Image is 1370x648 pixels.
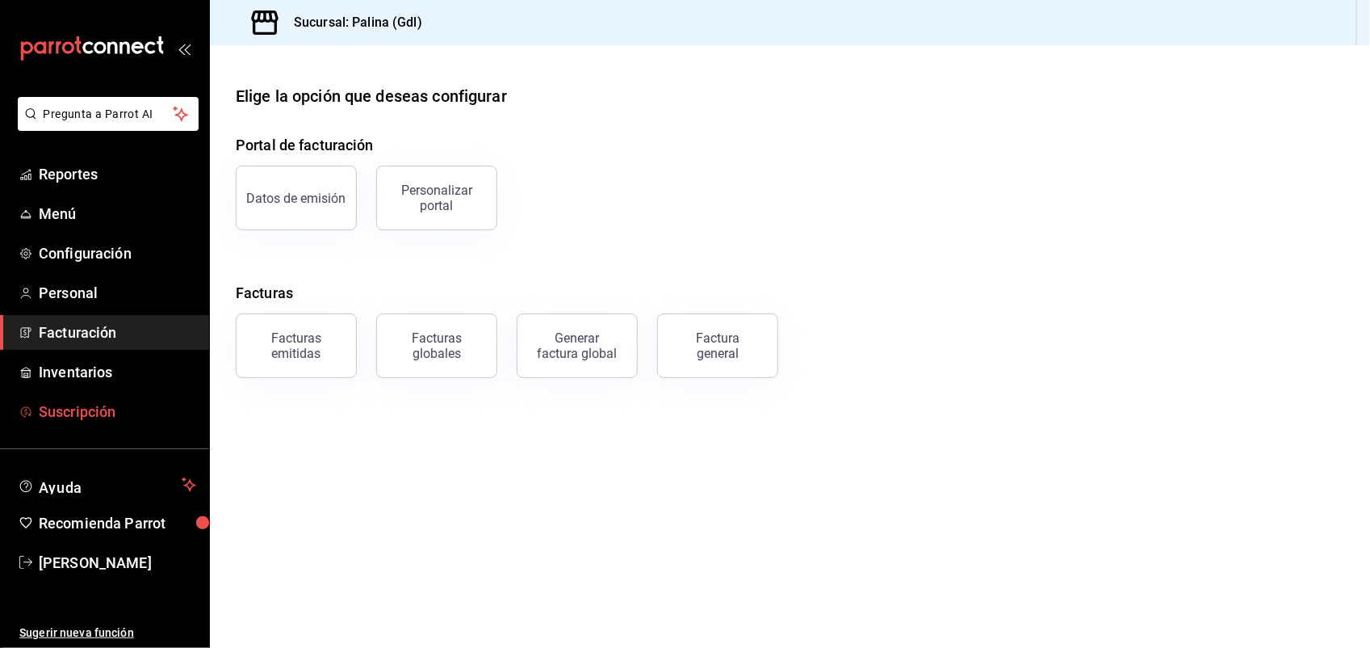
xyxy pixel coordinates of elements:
[236,166,357,230] button: Datos de emisión
[657,313,778,378] button: Factura general
[39,475,175,494] span: Ayuda
[236,134,1344,156] h4: Portal de facturación
[39,322,196,343] span: Facturación
[39,361,196,383] span: Inventarios
[677,330,758,361] div: Factura general
[236,313,357,378] button: Facturas emitidas
[18,97,199,131] button: Pregunta a Parrot AI
[281,13,422,32] h3: Sucursal: Palina (Gdl)
[376,313,497,378] button: Facturas globales
[376,166,497,230] button: Personalizar portal
[236,282,1344,304] h4: Facturas
[236,84,507,108] div: Elige la opción que deseas configurar
[39,203,196,225] span: Menú
[19,625,196,642] span: Sugerir nueva función
[44,106,174,123] span: Pregunta a Parrot AI
[11,117,199,134] a: Pregunta a Parrot AI
[517,313,638,378] button: Generar factura global
[387,183,487,213] div: Personalizar portal
[387,330,487,361] div: Facturas globales
[39,163,196,185] span: Reportes
[247,191,346,206] div: Datos de emisión
[39,512,196,534] span: Recomienda Parrot
[39,282,196,304] span: Personal
[39,401,196,423] span: Suscripción
[39,242,196,264] span: Configuración
[246,330,346,361] div: Facturas emitidas
[537,330,618,361] div: Generar factura global
[178,42,191,55] button: open_drawer_menu
[39,552,196,574] span: [PERSON_NAME]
